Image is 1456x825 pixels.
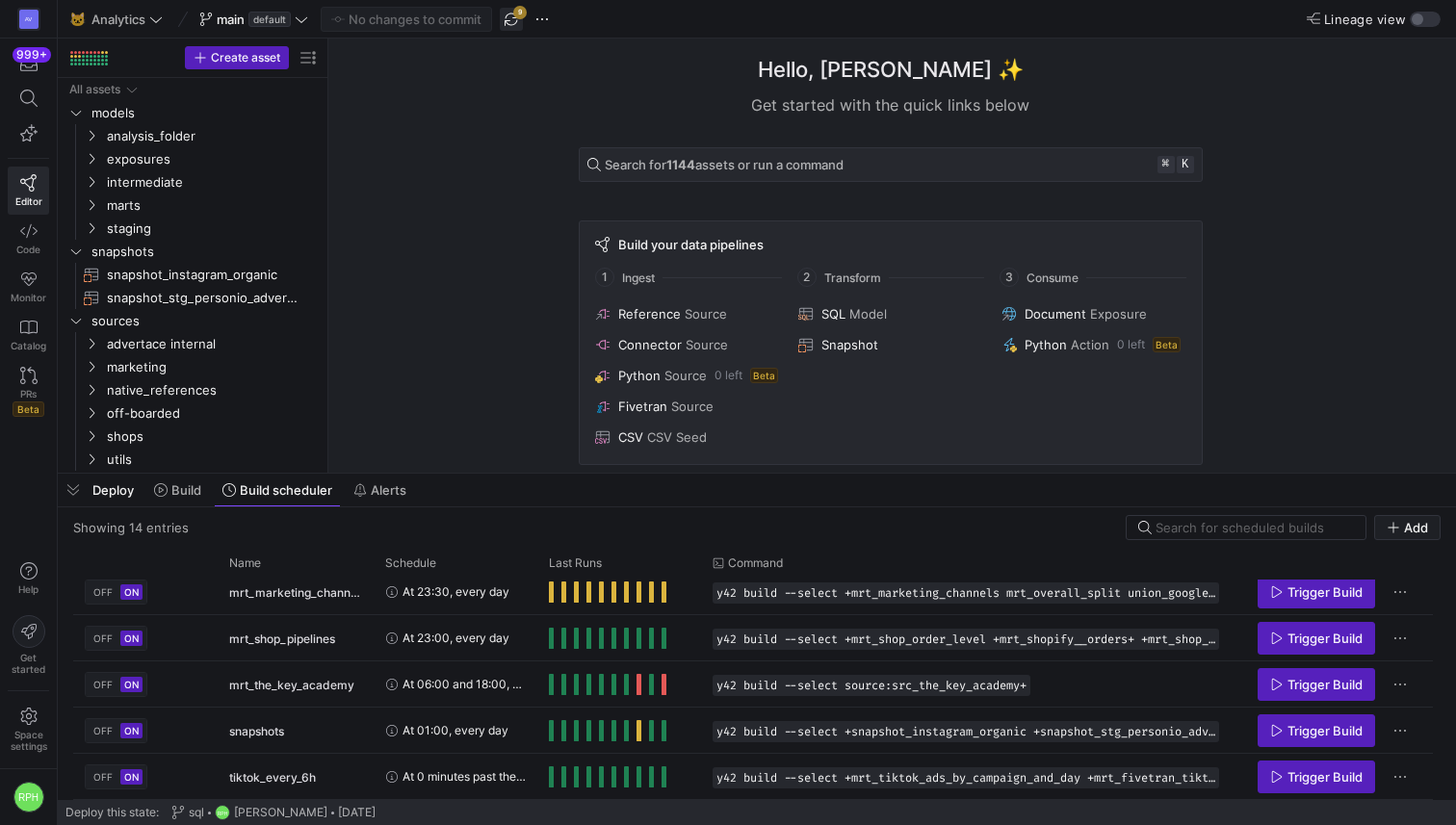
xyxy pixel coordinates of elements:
[618,368,661,383] span: Python
[185,46,289,69] button: Create asset
[65,147,320,170] div: Press SPACE to select this row.
[107,287,298,309] span: snapshot_stg_personio_advertace__employees​​​​​​​
[93,679,113,690] span: OFF
[671,399,714,414] span: Source
[549,556,602,570] span: Last Runs
[145,474,210,506] button: Build
[8,777,49,817] button: RPH
[93,632,113,644] span: OFF
[217,12,245,27] span: main
[686,337,728,352] span: Source
[685,306,727,322] span: Source
[65,7,168,32] button: 🐱Analytics
[338,806,376,819] span: [DATE]
[1258,714,1375,747] button: Trigger Build
[195,7,313,32] button: maindefault
[248,12,291,27] span: default
[91,102,317,124] span: models
[124,586,139,598] span: ON
[385,556,436,570] span: Schedule
[65,401,320,425] div: Press SPACE to select this row.
[11,292,46,303] span: Monitor
[11,340,46,351] span: Catalog
[91,241,317,263] span: snapshots
[234,806,327,819] span: [PERSON_NAME]
[73,754,1433,800] div: Press SPACE to select this row.
[92,482,134,498] span: Deploy
[16,244,40,255] span: Code
[618,237,764,252] span: Build your data pipelines
[65,263,320,286] a: snapshot_instagram_organic​​​​​​​
[618,306,681,322] span: Reference
[167,800,380,825] button: sqlRPH[PERSON_NAME][DATE]
[65,286,320,309] div: Press SPACE to select this row.
[229,755,316,800] span: tiktok_every_6h
[403,661,526,707] span: At 06:00 and 18:00, every day
[591,333,783,356] button: ConnectorSource
[124,632,139,644] span: ON
[750,368,778,383] span: Beta
[93,586,113,598] span: OFF
[65,286,320,309] a: snapshot_stg_personio_advertace__employees​​​​​​​
[716,771,1215,785] span: y42 build --select +mrt_tiktok_ads_by_campaign_and_day +mrt_fivetran_tiktok_ads__by_ad_id_and_by_day
[1090,306,1147,322] span: Exposure
[579,93,1203,116] div: Get started with the quick links below
[16,583,40,595] span: Help
[91,12,145,27] span: Analytics
[1324,12,1406,27] span: Lineage view
[13,782,44,812] div: RPH
[1404,520,1428,535] span: Add
[12,652,45,675] span: Get started
[8,3,49,36] a: AV
[371,482,406,498] span: Alerts
[93,725,113,736] span: OFF
[107,449,317,471] span: utils
[65,193,320,217] div: Press SPACE to select this row.
[73,661,1433,708] div: Press SPACE to select this row.
[403,708,508,753] span: At 01:00, every day
[73,708,1433,754] div: Press SPACE to select this row.
[1117,338,1145,351] span: 0 left
[65,425,320,448] div: Press SPACE to select this row.
[618,337,682,352] span: Connector
[1374,515,1441,540] button: Add
[1258,761,1375,793] button: Trigger Build
[124,725,139,736] span: ON
[1177,156,1194,173] kbd: k
[19,10,39,29] div: AV
[716,679,1027,692] span: y42 build --select source:src_the_key_academy+
[65,355,320,378] div: Press SPACE to select this row.
[65,217,320,240] div: Press SPACE to select this row.
[664,368,707,383] span: Source
[403,754,526,799] span: At 0 minutes past the hour, every 6 hours, every day
[65,378,320,401] div: Press SPACE to select this row.
[1156,520,1354,535] input: Search for scheduled builds
[728,556,783,570] span: Command
[11,729,47,752] span: Space settings
[1258,622,1375,655] button: Trigger Build
[107,125,317,147] span: analysis_folder
[591,364,783,387] button: PythonSource0 leftBeta
[591,425,783,449] button: CSVCSV Seed
[20,388,37,400] span: PRs
[345,474,415,506] button: Alerts
[403,569,509,614] span: At 23:30, every day
[8,607,49,683] button: Getstarted
[8,311,49,359] a: Catalog
[65,240,320,263] div: Press SPACE to select this row.
[1287,584,1363,600] span: Trigger Build
[229,662,354,708] span: mrt_the_key_academy
[1287,769,1363,785] span: Trigger Build
[618,429,643,445] span: CSV
[189,806,204,819] span: sql
[124,771,139,783] span: ON
[107,356,317,378] span: marketing
[107,194,317,217] span: marts
[214,474,341,506] button: Build scheduler
[1287,723,1363,738] span: Trigger Build
[65,332,320,355] div: Press SPACE to select this row.
[8,215,49,263] a: Code
[229,556,261,570] span: Name
[107,171,317,193] span: intermediate
[73,615,1433,661] div: Press SPACE to select this row.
